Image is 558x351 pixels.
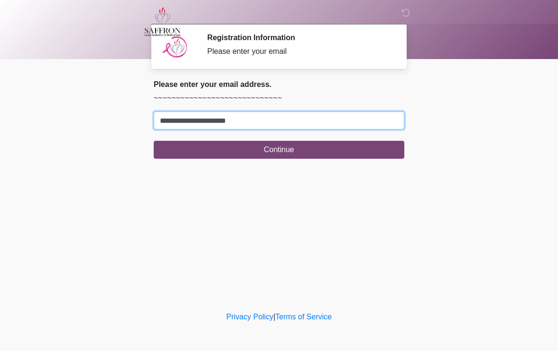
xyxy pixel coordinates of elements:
button: Continue [154,141,404,159]
a: Terms of Service [275,313,331,321]
a: | [273,313,275,321]
img: Saffron Laser Aesthetics and Medical Spa Logo [144,7,181,36]
p: ~~~~~~~~~~~~~~~~~~~~~~~~~~~~~ [154,93,404,104]
a: Privacy Policy [227,313,274,321]
h2: Please enter your email address. [154,80,404,89]
img: Agent Avatar [161,33,189,61]
div: Please enter your email [207,46,390,57]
